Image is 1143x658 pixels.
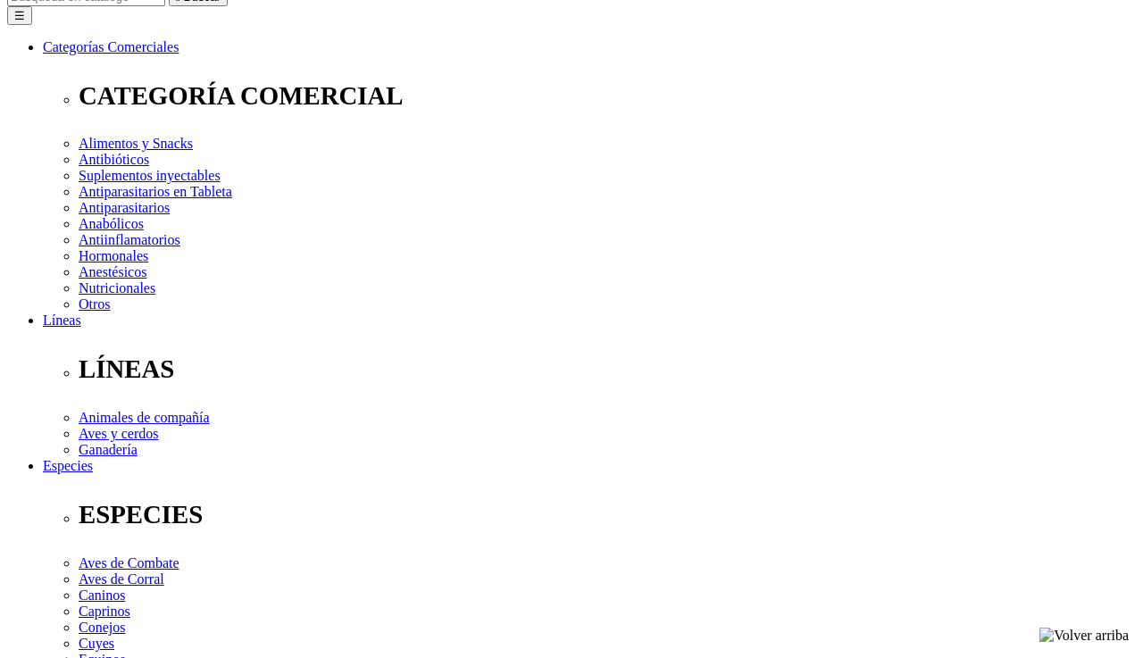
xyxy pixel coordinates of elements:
[1039,628,1129,644] img: Volver arriba
[43,458,93,473] a: Especies
[43,39,179,54] a: Categorías Comerciales
[79,354,1136,384] p: LÍNEAS
[79,587,125,603] a: Caninos
[79,184,232,199] a: Antiparasitarios en Tableta
[79,232,180,247] a: Antiinflamatorios
[79,604,130,619] a: Caprinos
[79,152,149,167] a: Antibióticos
[43,312,81,328] a: Líneas
[79,442,138,457] a: Ganadería
[79,264,146,279] a: Anestésicos
[79,571,164,587] a: Aves de Corral
[79,136,193,151] a: Alimentos y Snacks
[79,168,221,183] a: Suplementos inyectables
[7,6,32,25] button: ☰
[79,500,1136,529] p: ESPECIES
[79,216,144,231] a: Anabólicos
[79,200,170,215] a: Antiparasitarios
[79,296,111,312] a: Otros
[79,280,155,296] a: Nutricionales
[79,81,1136,111] p: CATEGORÍA COMERCIAL
[79,620,125,635] a: Conejos
[79,555,179,571] a: Aves de Combate
[79,248,148,263] a: Hormonales
[79,426,158,441] a: Aves y cerdos
[79,636,114,651] a: Cuyes
[79,410,210,425] a: Animales de compañía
